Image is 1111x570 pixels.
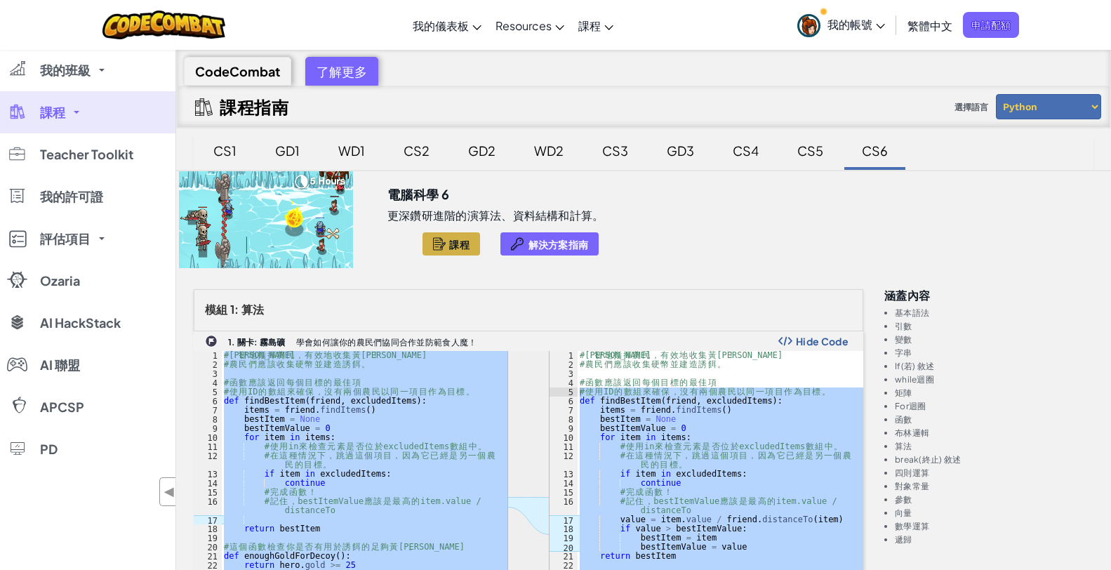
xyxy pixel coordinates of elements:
[194,497,222,515] div: 16
[550,387,578,397] div: 5
[550,369,578,378] div: 3
[194,479,222,488] div: 14
[550,479,578,488] div: 14
[205,302,228,317] span: 模組
[40,106,65,119] span: 課程
[895,335,1093,344] li: 變數
[261,134,314,167] div: GD1
[194,442,222,451] div: 11
[205,335,218,347] img: IconChallengeLevel.svg
[164,482,175,502] span: ◀
[500,232,599,256] button: 解決方案指南
[488,6,571,44] a: Resources
[963,12,1019,38] span: 申請配額
[895,415,1093,424] li: 函數
[40,359,80,371] span: AI 聯盟
[895,535,1093,544] li: 遞歸
[550,415,578,424] div: 8
[413,18,469,33] span: 我的儀表板
[194,533,222,543] div: 19
[550,406,578,415] div: 7
[550,424,578,433] div: 9
[895,375,1093,384] li: while迴圈
[528,239,589,250] span: 解決方案指南
[550,378,578,387] div: 4
[895,428,1093,437] li: 布林邏輯
[194,424,222,433] div: 9
[550,351,578,360] div: 1
[783,134,837,167] div: CS5
[790,3,892,47] a: 我的帳號
[719,134,773,167] div: CS4
[949,97,994,118] span: 選擇語言
[194,470,222,479] div: 13
[588,134,642,167] div: CS3
[241,302,265,317] span: 算法
[194,524,222,533] div: 18
[550,543,578,552] div: 20
[550,533,578,543] div: 19
[550,433,578,442] div: 10
[194,415,222,424] div: 8
[550,524,578,533] div: 18
[194,561,222,570] div: 22
[194,515,222,524] div: 17
[550,451,578,470] div: 12
[305,57,378,86] div: 了解更多
[40,317,121,329] span: AI HackStack
[324,134,379,167] div: WD1
[194,351,222,360] div: 1
[797,14,820,37] img: avatar
[550,515,578,524] div: 17
[550,497,578,515] div: 16
[550,397,578,406] div: 6
[895,522,1093,531] li: 數學運算
[900,6,959,44] a: 繁體中文
[184,57,291,86] div: CodeCombat
[895,468,1093,477] li: 四則運算
[907,18,952,33] span: 繁體中文
[194,488,222,497] div: 15
[296,338,477,347] p: 學會如何讓你的農民們協同合作並防範食人魔！
[40,64,91,77] span: 我的班級
[495,18,552,33] span: Resources
[895,322,1093,331] li: 引數
[550,360,578,369] div: 2
[40,190,103,203] span: 我的許可證
[895,308,1093,317] li: 基本語法
[194,360,222,369] div: 2
[454,134,510,167] div: GD2
[194,378,222,387] div: 4
[796,336,849,347] span: Hide Code
[895,455,1093,464] li: break(終止) 敘述
[571,6,620,44] a: 課程
[387,208,604,223] p: 更深鑽研進階的演算法、資料結構和計算。
[228,337,286,347] b: 1. 關卡: 霧島礦
[550,470,578,479] div: 13
[550,552,578,561] div: 21
[40,148,133,161] span: Teacher Toolkit
[390,134,444,167] div: CS2
[778,336,792,346] img: Show Code Logo
[387,184,449,205] h3: 電腦科學 6
[884,289,1093,301] h3: 涵蓋內容
[423,232,480,256] button: 課程
[199,134,251,167] div: CS1
[895,495,1093,504] li: 參數
[550,561,578,570] div: 22
[194,552,222,561] div: 21
[102,11,225,39] img: CodeCombat logo
[449,239,470,250] span: 課程
[895,348,1093,357] li: 字串
[895,402,1093,411] li: For迴圈
[406,6,488,44] a: 我的儀表板
[895,388,1093,397] li: 矩陣
[220,97,288,117] h2: 課程指南
[40,232,91,245] span: 評估項目
[848,134,902,167] div: CS6
[827,17,885,32] span: 我的帳號
[194,387,222,397] div: 5
[895,362,1093,371] li: If(若) 敘述
[194,543,222,552] div: 20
